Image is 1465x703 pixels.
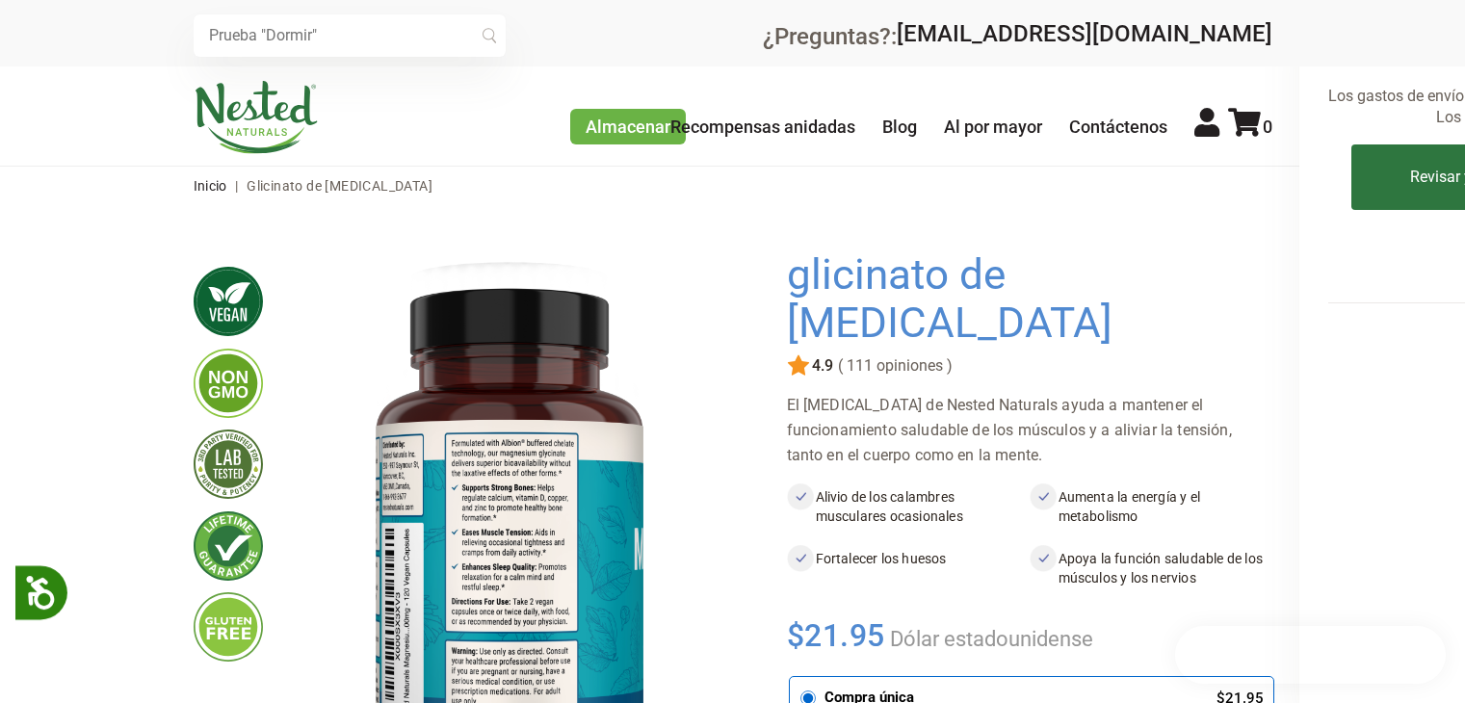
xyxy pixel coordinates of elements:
[670,117,855,137] a: Recompensas anidadas
[247,178,432,194] font: Glicinato de [MEDICAL_DATA]
[816,489,963,524] font: Alivio de los calambres musculares ocasionales
[816,551,947,566] font: Fortalecer los huesos
[787,617,886,654] font: $21.95
[194,592,263,662] img: sin gluten
[194,267,263,336] img: vegan
[1069,117,1167,137] a: Contáctenos
[194,511,263,581] img: garantía de por vida
[1175,626,1446,684] iframe: Botón para abrir la ventana emergente del programa de fidelización
[586,117,670,137] font: Almacenar
[897,20,1272,47] a: [EMAIL_ADDRESS][DOMAIN_NAME]
[235,178,238,194] font: |
[194,81,319,154] img: Naturales anidados
[882,117,917,137] a: Blog
[838,356,953,375] font: ( 111 opiniones )
[1263,117,1272,137] font: 0
[787,396,1232,464] font: El [MEDICAL_DATA] de Nested Naturals ayuda a mantener el funcionamiento saludable de los músculos...
[194,349,263,418] img: libre de transgénicos
[787,249,1112,348] font: glicinato de [MEDICAL_DATA]
[570,109,686,144] a: Almacenar
[763,22,897,49] font: ¿Preguntas?:
[890,627,1093,651] font: Dólar estadounidense
[194,14,506,57] input: Prueba "Dormir"
[812,356,833,375] font: 4.9
[194,178,227,194] a: Inicio
[787,354,810,378] img: star.svg
[1059,489,1201,524] font: Aumenta la energía y el metabolismo
[194,167,1272,205] nav: pan rallado
[1059,551,1264,586] font: Apoya la función saludable de los músculos y los nervios
[1228,117,1272,137] a: 0
[944,117,1042,137] a: Al por mayor
[194,430,263,499] img: probado por terceros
